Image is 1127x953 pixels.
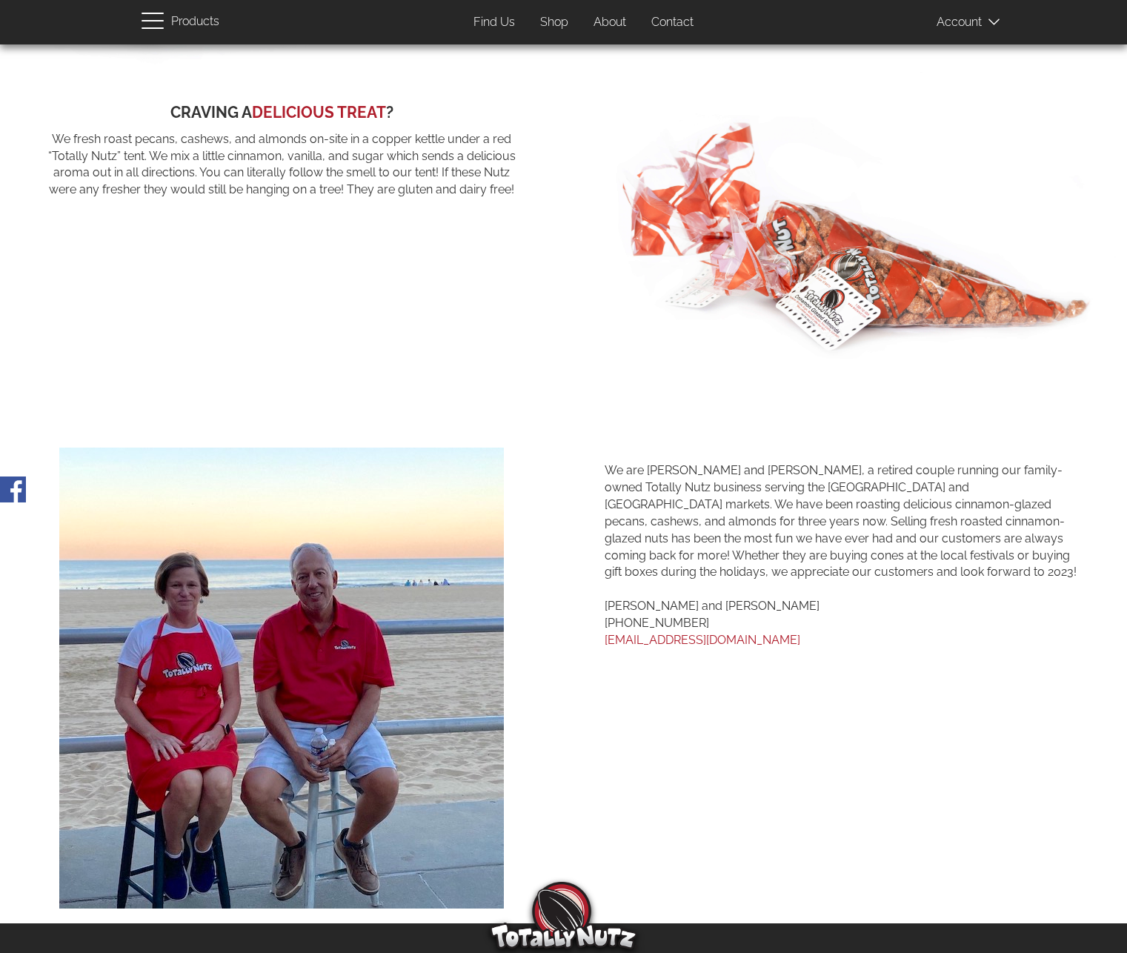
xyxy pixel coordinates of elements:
[252,103,386,122] span: DELICIOUS TREAT
[171,11,219,33] span: Products
[605,462,1087,648] p: We are [PERSON_NAME] and [PERSON_NAME], a retired couple running our family-owned Totally Nutz bu...
[462,8,526,37] a: Find Us
[529,8,579,37] a: Shop
[605,633,800,647] a: [EMAIL_ADDRESS][DOMAIN_NAME]
[170,103,393,122] span: CRAVING A ?
[41,131,523,199] span: We fresh roast pecans, cashews, and almonds on-site in a copper kettle under a red “Totally Nutz”...
[640,8,705,37] a: Contact
[490,882,638,949] img: Totally Nutz Logo
[582,8,637,37] a: About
